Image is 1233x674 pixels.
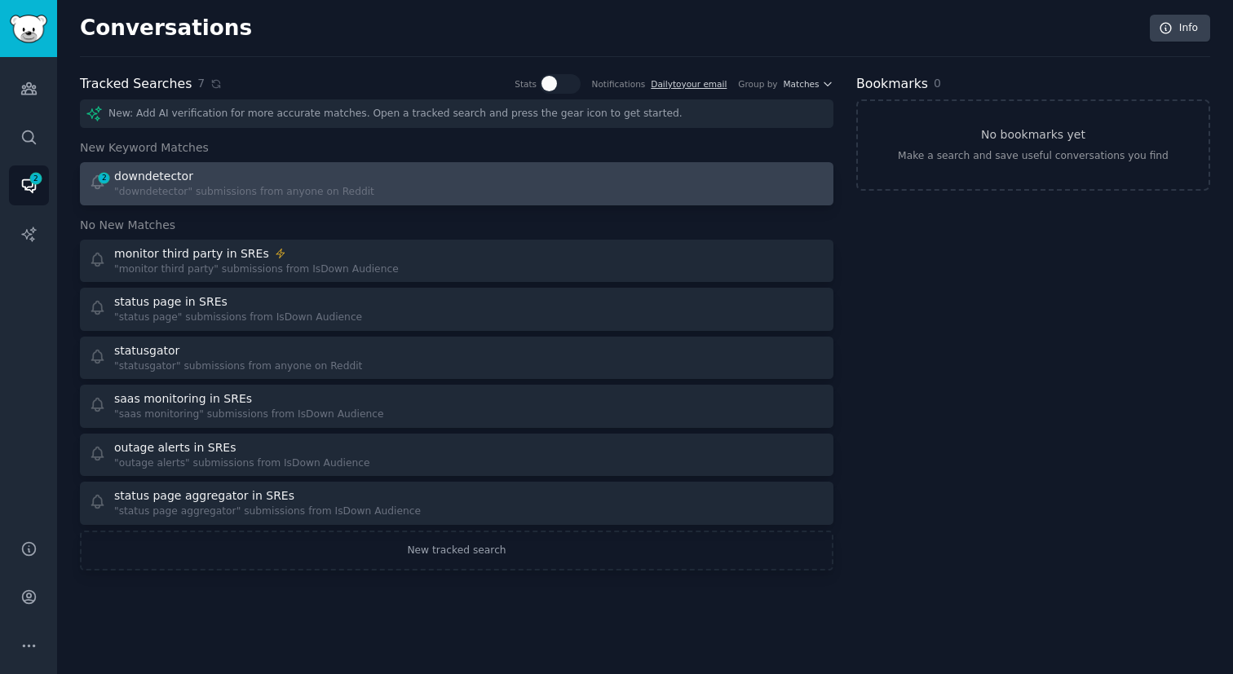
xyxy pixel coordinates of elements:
[114,456,369,471] div: "outage alerts" submissions from IsDown Audience
[114,262,399,277] div: "monitor third party" submissions from IsDown Audience
[784,78,833,90] button: Matches
[898,149,1169,164] div: Make a search and save useful conversations you find
[114,245,269,262] div: monitor third party in SREs
[97,172,112,183] span: 2
[80,99,833,128] div: New: Add AI verification for more accurate matches. Open a tracked search and press the gear icon...
[934,77,941,90] span: 0
[738,78,777,90] div: Group by
[10,15,47,43] img: GummySearch logo
[592,78,646,90] div: Notifications
[784,78,820,90] span: Matches
[80,217,175,234] span: No New Matches
[114,390,252,407] div: saas monitoring in SREs
[80,434,833,477] a: outage alerts in SREs"outage alerts" submissions from IsDown Audience
[114,311,362,325] div: "status page" submissions from IsDown Audience
[114,185,374,200] div: "downdetector" submissions from anyone on Reddit
[29,173,43,184] span: 2
[114,359,362,374] div: "statusgator" submissions from anyone on Reddit
[114,487,294,504] div: status page aggregator in SREs
[80,15,252,42] h2: Conversations
[80,139,209,156] span: New Keyword Matches
[80,74,192,95] h2: Tracked Searches
[856,74,928,95] h2: Bookmarks
[80,385,833,428] a: saas monitoring in SREs"saas monitoring" submissions from IsDown Audience
[114,504,421,519] div: "status page aggregator" submissions from IsDown Audience
[80,240,833,283] a: monitor third party in SREs"monitor third party" submissions from IsDown Audience
[80,531,833,571] a: New tracked search
[856,99,1210,191] a: No bookmarks yetMake a search and save useful conversations you find
[197,75,205,92] span: 7
[114,168,193,185] div: downdetector
[9,165,49,205] a: 2
[80,482,833,525] a: status page aggregator in SREs"status page aggregator" submissions from IsDown Audience
[515,78,537,90] div: Stats
[1150,15,1210,42] a: Info
[80,288,833,331] a: status page in SREs"status page" submissions from IsDown Audience
[114,293,228,311] div: status page in SREs
[114,439,236,456] div: outage alerts in SREs
[80,162,833,205] a: 2downdetector"downdetector" submissions from anyone on Reddit
[80,337,833,380] a: statusgator"statusgator" submissions from anyone on Reddit
[651,79,727,89] a: Dailytoyour email
[114,342,179,359] div: statusgator
[114,407,384,422] div: "saas monitoring" submissions from IsDown Audience
[981,126,1085,143] h3: No bookmarks yet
